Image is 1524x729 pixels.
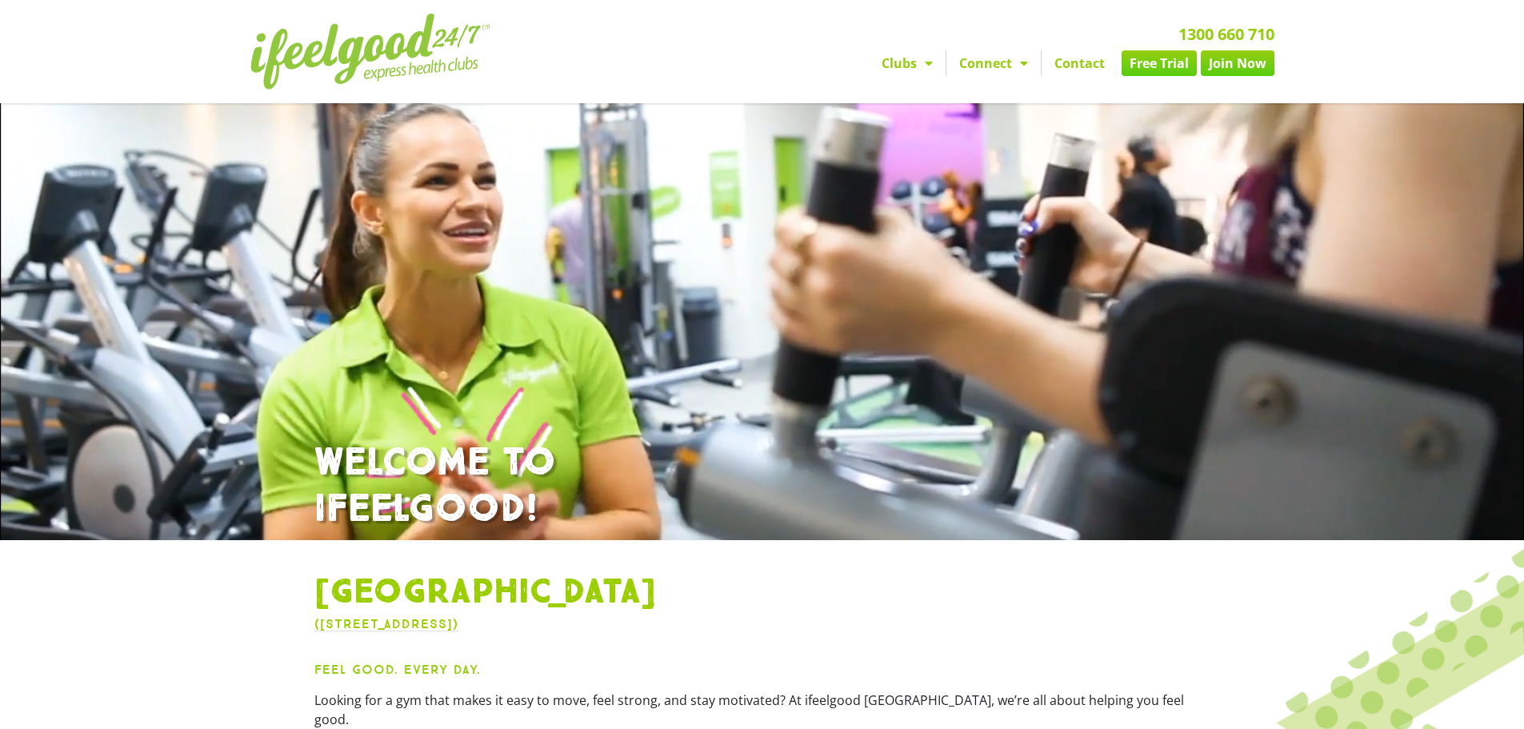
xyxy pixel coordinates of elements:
[1178,23,1274,45] a: 1300 660 710
[614,50,1274,76] nav: Menu
[1201,50,1274,76] a: Join Now
[869,50,946,76] a: Clubs
[314,662,481,677] strong: Feel Good. Every Day.
[314,616,458,631] a: ([STREET_ADDRESS])
[314,572,1210,614] h1: [GEOGRAPHIC_DATA]
[314,691,1210,729] p: Looking for a gym that makes it easy to move, feel strong, and stay motivated? At ifeelgood [GEOG...
[1122,50,1197,76] a: Free Trial
[314,440,1210,532] h1: WELCOME TO IFEELGOOD!
[946,50,1041,76] a: Connect
[1042,50,1118,76] a: Contact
